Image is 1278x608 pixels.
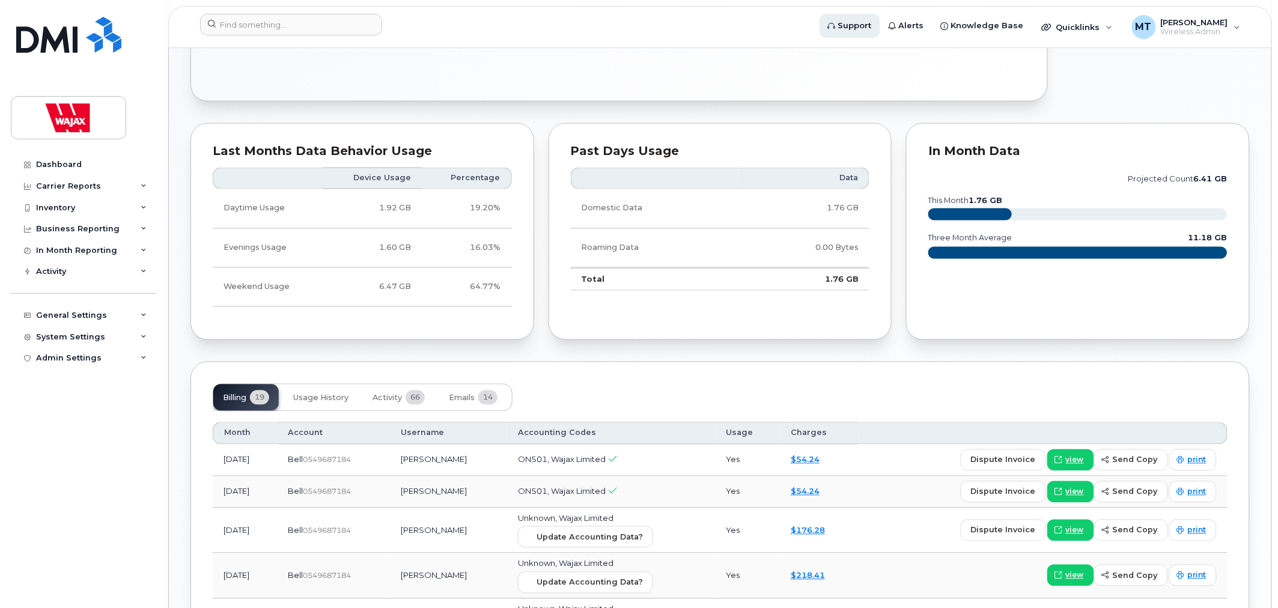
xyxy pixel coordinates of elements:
[791,455,820,464] a: $54.24
[303,571,351,580] span: 0549687184
[716,553,780,599] td: Yes
[390,508,507,554] td: [PERSON_NAME]
[303,526,351,535] span: 0549687184
[1047,565,1094,586] a: view
[518,455,606,464] span: ON501, Wajax Limited
[288,571,303,580] span: Bell
[422,268,511,307] td: 64.77%
[478,391,498,405] span: 14
[213,422,278,444] th: Month
[1188,487,1206,497] span: print
[507,422,716,444] th: Accounting Codes
[1113,454,1158,466] span: send copy
[571,189,738,228] td: Domestic Data
[716,445,780,476] td: Yes
[1066,487,1084,497] span: view
[213,268,323,307] td: Weekend Usage
[406,391,425,405] span: 66
[738,168,870,189] th: Data
[969,196,1003,205] tspan: 1.76 GB
[1188,455,1206,466] span: print
[303,455,351,464] span: 0549687184
[213,145,512,157] div: Last Months Data Behavior Usage
[213,508,278,554] td: [DATE]
[971,524,1036,536] span: dispute invoice
[1094,449,1168,471] button: send copy
[933,14,1032,38] a: Knowledge Base
[390,553,507,599] td: [PERSON_NAME]
[537,577,643,588] span: Update Accounting Data?
[961,449,1046,471] button: dispute invoice
[213,476,278,508] td: [DATE]
[213,229,323,268] td: Evenings Usage
[390,445,507,476] td: [PERSON_NAME]
[1194,175,1228,184] tspan: 6.41 GB
[323,229,422,268] td: 1.60 GB
[1066,525,1084,536] span: view
[716,476,780,508] td: Yes
[1047,520,1094,541] a: view
[200,14,382,35] input: Find something...
[1161,17,1228,27] span: [PERSON_NAME]
[1047,481,1094,503] a: view
[791,526,825,535] a: $176.28
[1124,15,1249,39] div: Michael Tran
[303,487,351,496] span: 0549687184
[928,145,1228,157] div: In Month Data
[518,514,613,523] span: Unknown, Wajax Limited
[288,526,303,535] span: Bell
[716,508,780,554] td: Yes
[422,229,511,268] td: 16.03%
[571,229,738,268] td: Roaming Data
[422,168,511,189] th: Percentage
[1169,520,1217,541] a: print
[1094,520,1168,541] button: send copy
[1128,175,1228,184] text: projected count
[293,394,348,403] span: Usage History
[716,422,780,444] th: Usage
[1113,486,1158,497] span: send copy
[422,189,511,228] td: 19.20%
[1113,570,1158,582] span: send copy
[390,476,507,508] td: [PERSON_NAME]
[961,520,1046,541] button: dispute invoice
[1033,15,1121,39] div: Quicklinks
[571,268,738,291] td: Total
[780,422,859,444] th: Charges
[288,455,303,464] span: Bell
[323,268,422,307] td: 6.47 GB
[899,20,924,32] span: Alerts
[278,422,390,444] th: Account
[1161,27,1228,37] span: Wireless Admin
[1113,524,1158,536] span: send copy
[1094,565,1168,586] button: send copy
[323,168,422,189] th: Device Usage
[373,394,402,403] span: Activity
[971,486,1036,497] span: dispute invoice
[951,20,1024,32] span: Knowledge Base
[1169,449,1217,471] a: print
[928,234,1012,243] text: three month average
[1056,22,1100,32] span: Quicklinks
[1066,570,1084,581] span: view
[738,189,870,228] td: 1.76 GB
[213,445,278,476] td: [DATE]
[791,487,820,496] a: $54.24
[1188,570,1206,581] span: print
[323,189,422,228] td: 1.92 GB
[880,14,933,38] a: Alerts
[213,553,278,599] td: [DATE]
[738,268,870,291] td: 1.76 GB
[213,229,512,268] tr: Weekdays from 6:00pm to 8:00am
[971,454,1036,466] span: dispute invoice
[537,532,643,543] span: Update Accounting Data?
[449,394,475,403] span: Emails
[1169,565,1217,586] a: print
[1136,20,1152,34] span: MT
[738,229,870,268] td: 0.00 Bytes
[928,196,1003,205] text: this month
[213,268,512,307] tr: Friday from 6:00pm to Monday 8:00am
[518,526,653,548] button: Update Accounting Data?
[961,481,1046,503] button: dispute invoice
[1066,455,1084,466] span: view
